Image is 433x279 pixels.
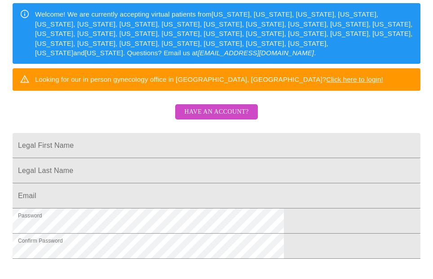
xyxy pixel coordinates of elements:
[35,71,383,88] div: Looking for our in person gynecology office in [GEOGRAPHIC_DATA], [GEOGRAPHIC_DATA]?
[184,106,248,118] span: Have an account?
[198,49,314,57] em: [EMAIL_ADDRESS][DOMAIN_NAME]
[326,75,383,83] a: Click here to login!
[175,104,257,120] button: Have an account?
[173,114,260,122] a: Have an account?
[35,6,413,61] div: Welcome! We are currently accepting virtual patients from [US_STATE], [US_STATE], [US_STATE], [US...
